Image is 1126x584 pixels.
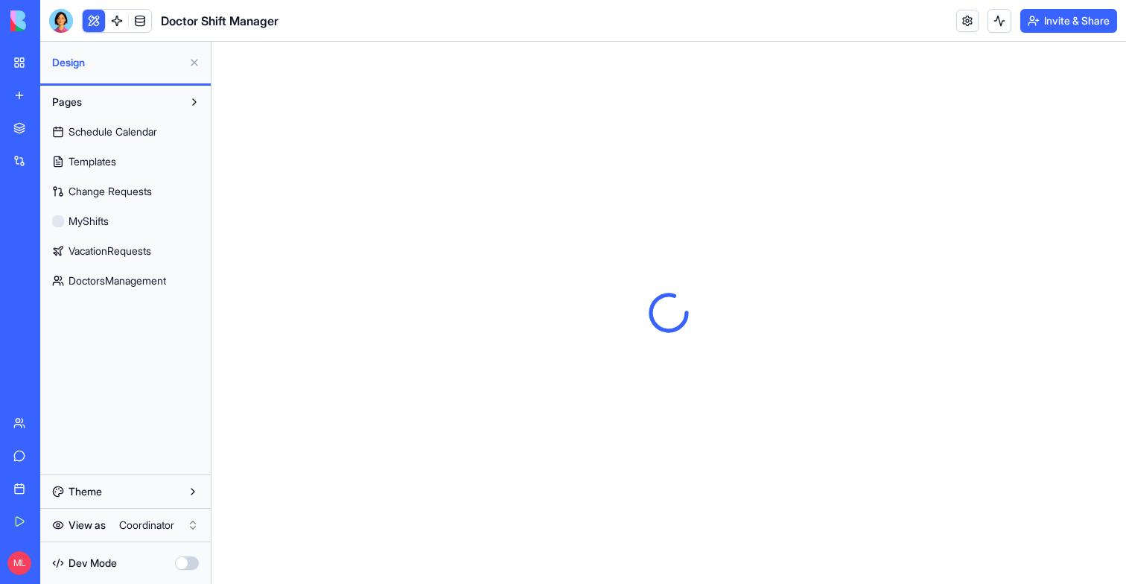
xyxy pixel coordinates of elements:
a: Change Requests [45,180,206,203]
span: Design [52,55,182,70]
span: ML [7,551,31,575]
span: Schedule Calendar [69,124,157,139]
span: Templates [69,154,116,169]
span: Dev Mode [69,556,117,571]
span: Doctor Shift Manager [161,12,279,30]
a: VacationRequests [45,239,206,263]
span: View as [69,518,106,533]
button: Theme [45,480,206,504]
span: VacationRequests [69,244,151,258]
a: MyShifts [45,209,206,233]
button: Pages [45,90,182,114]
a: DoctorsManagement [45,269,206,293]
span: Pages [52,95,82,110]
span: MyShifts [69,214,109,229]
a: Templates [45,150,206,174]
span: DoctorsManagement [69,273,166,288]
span: Change Requests [69,184,152,199]
button: Invite & Share [1020,9,1117,33]
img: logo [10,10,103,31]
a: Schedule Calendar [45,120,206,144]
